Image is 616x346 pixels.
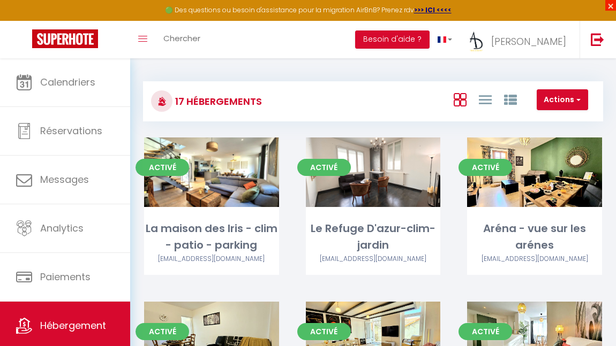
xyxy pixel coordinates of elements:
[136,159,189,176] span: Activé
[40,270,91,283] span: Paiements
[504,90,517,108] a: Vue par Groupe
[454,90,467,108] a: Vue en Box
[172,89,262,113] h3: 17 Hébergements
[40,221,84,235] span: Analytics
[467,254,602,264] div: Airbnb
[467,220,602,254] div: Aréna - vue sur les arénes
[591,33,604,46] img: logout
[163,33,200,44] span: Chercher
[479,90,492,108] a: Vue en Liste
[468,30,484,53] img: ...
[414,5,452,14] a: >>> ICI <<<<
[40,124,102,137] span: Réservations
[40,319,106,332] span: Hébergement
[460,21,580,58] a: ... [PERSON_NAME]
[155,21,208,58] a: Chercher
[144,220,279,254] div: La maison des Iris - clim - patio - parking
[40,173,89,186] span: Messages
[297,323,351,340] span: Activé
[537,89,588,111] button: Actions
[459,323,512,340] span: Activé
[355,30,430,49] button: Besoin d'aide ?
[32,29,98,48] img: Super Booking
[491,35,566,48] span: [PERSON_NAME]
[144,254,279,264] div: Airbnb
[306,220,441,254] div: Le Refuge D'azur-clim-jardin
[136,323,189,340] span: Activé
[459,159,512,176] span: Activé
[297,159,351,176] span: Activé
[40,75,95,89] span: Calendriers
[306,254,441,264] div: Airbnb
